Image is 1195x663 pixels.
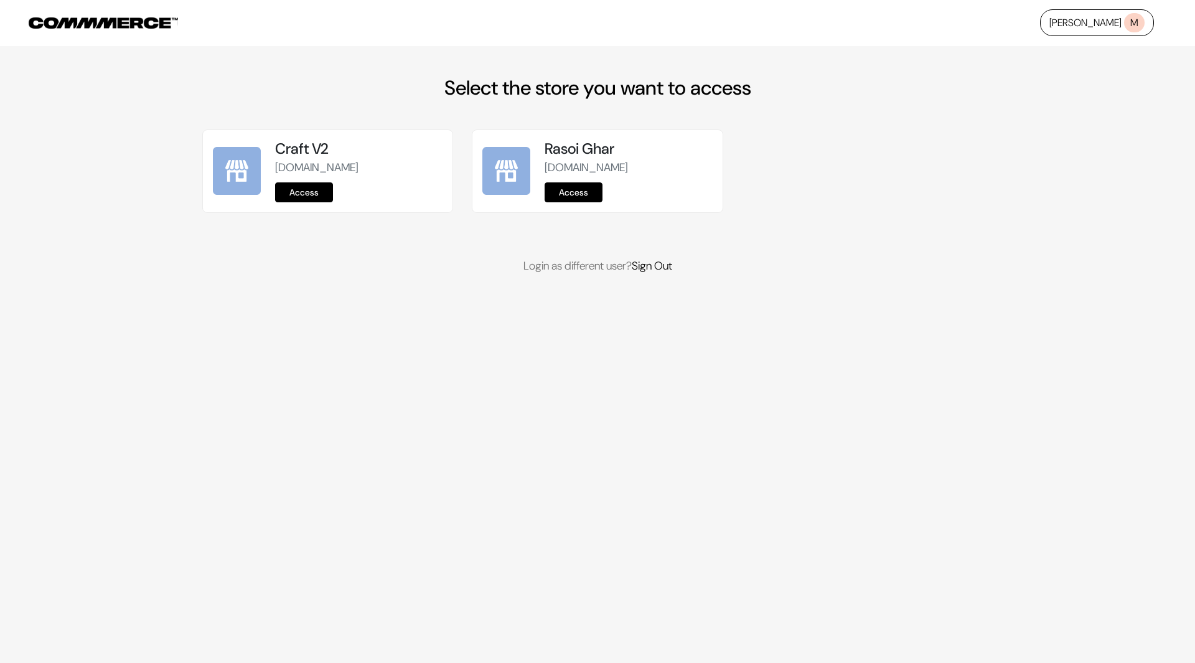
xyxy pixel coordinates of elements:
[545,182,602,202] a: Access
[275,159,443,176] p: [DOMAIN_NAME]
[545,159,712,176] p: [DOMAIN_NAME]
[632,258,672,273] a: Sign Out
[202,76,993,100] h2: Select the store you want to access
[202,258,993,275] p: Login as different user?
[213,147,261,195] img: Craft V2
[275,140,443,158] h5: Craft V2
[29,17,178,29] img: COMMMERCE
[1040,9,1154,36] a: [PERSON_NAME]M
[275,182,333,202] a: Access
[545,140,712,158] h5: Rasoi Ghar
[482,147,530,195] img: Rasoi Ghar
[1124,13,1145,32] span: M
